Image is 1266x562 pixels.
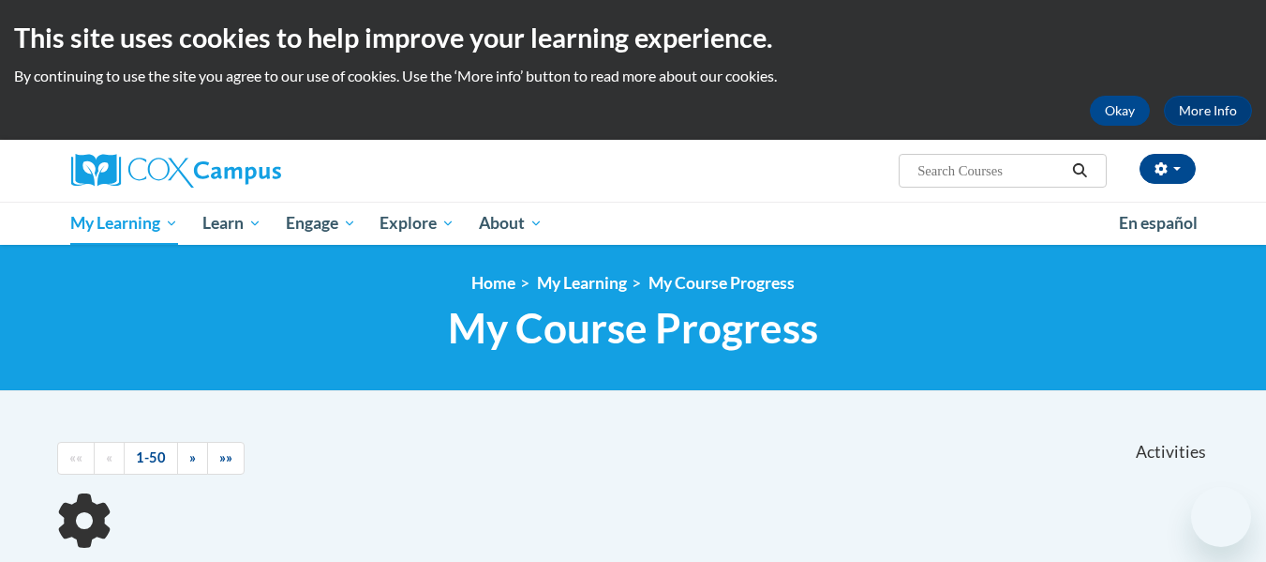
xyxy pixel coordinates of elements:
span: Learn [202,212,261,235]
a: Next [177,442,208,475]
a: My Course Progress [648,273,795,293]
a: My Learning [59,202,191,245]
span: »» [219,449,232,465]
div: Main menu [43,202,1224,245]
button: Account Settings [1139,154,1196,184]
span: Explore [380,212,454,235]
span: My Course Progress [448,303,818,353]
a: End [207,442,245,475]
a: Cox Campus [71,154,427,188]
a: Engage [274,202,368,245]
span: My Learning [70,212,178,235]
a: Learn [190,202,274,245]
p: By continuing to use the site you agree to our use of cookies. Use the ‘More info’ button to read... [14,66,1252,86]
iframe: Button to launch messaging window [1191,487,1251,547]
span: Activities [1136,442,1206,463]
button: Search [1065,159,1094,182]
a: En español [1107,204,1210,243]
button: Okay [1090,96,1150,126]
span: «« [69,449,82,465]
a: More Info [1164,96,1252,126]
a: Begining [57,442,95,475]
a: My Learning [537,273,627,293]
span: « [106,449,112,465]
a: Previous [94,442,125,475]
a: 1-50 [124,442,178,475]
a: Explore [367,202,467,245]
span: About [479,212,543,235]
input: Search Courses [916,159,1065,182]
span: » [189,449,196,465]
span: En español [1119,213,1198,233]
img: Cox Campus [71,154,281,188]
h2: This site uses cookies to help improve your learning experience. [14,19,1252,56]
a: About [467,202,555,245]
a: Home [471,273,515,293]
span: Engage [286,212,356,235]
